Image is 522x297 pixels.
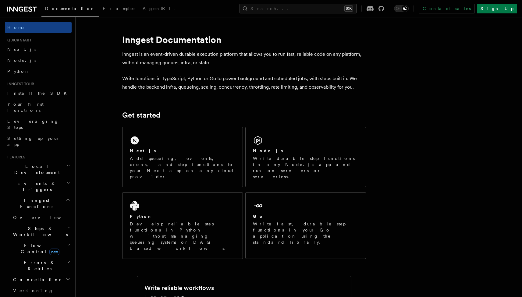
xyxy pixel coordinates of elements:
[5,99,72,116] a: Your first Functions
[7,91,70,96] span: Install the SDK
[253,155,358,180] p: Write durable step functions in any Node.js app and run on servers or serverless.
[103,6,135,11] span: Examples
[419,4,474,13] a: Contact sales
[394,5,409,12] button: Toggle dark mode
[11,225,68,238] span: Steps & Workflows
[5,22,72,33] a: Home
[122,192,243,259] a: PythonDevelop reliable step functions in Python without managing queueing systems or DAG based wo...
[143,6,175,11] span: AgentKit
[5,197,66,210] span: Inngest Functions
[139,2,179,16] a: AgentKit
[245,127,366,187] a: Node.jsWrite durable step functions in any Node.js app and run on servers or serverless.
[7,102,44,113] span: Your first Functions
[11,240,72,257] button: Flow Controlnew
[7,69,30,74] span: Python
[144,284,214,292] h2: Write reliable workflows
[11,257,72,274] button: Errors & Retries
[5,38,31,43] span: Quick start
[122,34,366,45] h1: Inngest Documentation
[7,119,59,130] span: Leveraging Steps
[45,6,95,11] span: Documentation
[5,161,72,178] button: Local Development
[130,221,235,251] p: Develop reliable step functions in Python without managing queueing systems or DAG based workflows.
[253,148,283,154] h2: Node.js
[5,82,34,87] span: Inngest tour
[11,223,72,240] button: Steps & Workflows
[5,155,25,160] span: Features
[122,111,160,119] a: Get started
[245,192,366,259] a: GoWrite fast, durable step functions in your Go application using the standard library.
[240,4,357,13] button: Search...⌘K
[122,127,243,187] a: Next.jsAdd queueing, events, crons, and step functions to your Next app on any cloud provider.
[7,24,24,30] span: Home
[11,274,72,285] button: Cancellation
[5,116,72,133] a: Leveraging Steps
[5,88,72,99] a: Install the SDK
[344,5,353,12] kbd: ⌘K
[5,66,72,77] a: Python
[253,221,358,245] p: Write fast, durable step functions in your Go application using the standard library.
[7,136,60,147] span: Setting up your app
[5,180,66,193] span: Events & Triggers
[7,58,36,63] span: Node.js
[130,213,152,219] h2: Python
[130,155,235,180] p: Add queueing, events, crons, and step functions to your Next app on any cloud provider.
[11,277,63,283] span: Cancellation
[5,163,66,175] span: Local Development
[11,285,72,296] a: Versioning
[477,4,517,13] a: Sign Up
[122,50,366,67] p: Inngest is an event-driven durable execution platform that allows you to run fast, reliable code ...
[130,148,156,154] h2: Next.js
[7,47,36,52] span: Next.js
[5,55,72,66] a: Node.js
[5,133,72,150] a: Setting up your app
[5,195,72,212] button: Inngest Functions
[5,44,72,55] a: Next.js
[49,249,59,255] span: new
[253,213,264,219] h2: Go
[11,242,67,255] span: Flow Control
[13,288,53,293] span: Versioning
[11,212,72,223] a: Overview
[11,260,66,272] span: Errors & Retries
[122,74,366,91] p: Write functions in TypeScript, Python or Go to power background and scheduled jobs, with steps bu...
[13,215,76,220] span: Overview
[41,2,99,17] a: Documentation
[99,2,139,16] a: Examples
[5,178,72,195] button: Events & Triggers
